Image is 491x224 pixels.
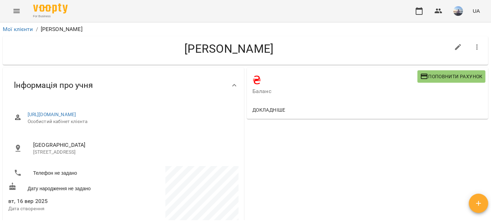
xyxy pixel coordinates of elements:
[33,141,233,149] span: [GEOGRAPHIC_DATA]
[8,166,122,180] li: Телефон не задано
[14,80,93,91] span: Інформація про учня
[252,106,286,114] span: Докладніше
[8,3,25,19] button: Menu
[252,73,417,87] h4: ₴
[453,6,463,16] img: a5695baeaf149ad4712b46ffea65b4f5.jpg
[3,68,244,103] div: Інформація про учня
[250,104,288,116] button: Докладніше
[33,149,233,156] p: [STREET_ADDRESS]
[3,25,488,33] nav: breadcrumb
[470,4,483,17] button: UA
[7,181,124,194] div: Дату народження не задано
[473,7,480,14] span: UA
[33,3,68,13] img: Voopty Logo
[420,72,483,81] span: Поповнити рахунок
[33,14,68,19] span: For Business
[252,87,417,95] span: Баланс
[417,70,485,83] button: Поповнити рахунок
[28,118,233,125] span: Особистий кабінет клієнта
[8,197,122,205] span: вт, 16 вер 2025
[41,25,83,33] p: [PERSON_NAME]
[3,26,33,32] a: Мої клієнти
[8,42,450,56] h4: [PERSON_NAME]
[8,205,122,212] p: Дата створення
[28,112,76,117] a: [URL][DOMAIN_NAME]
[36,25,38,33] li: /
